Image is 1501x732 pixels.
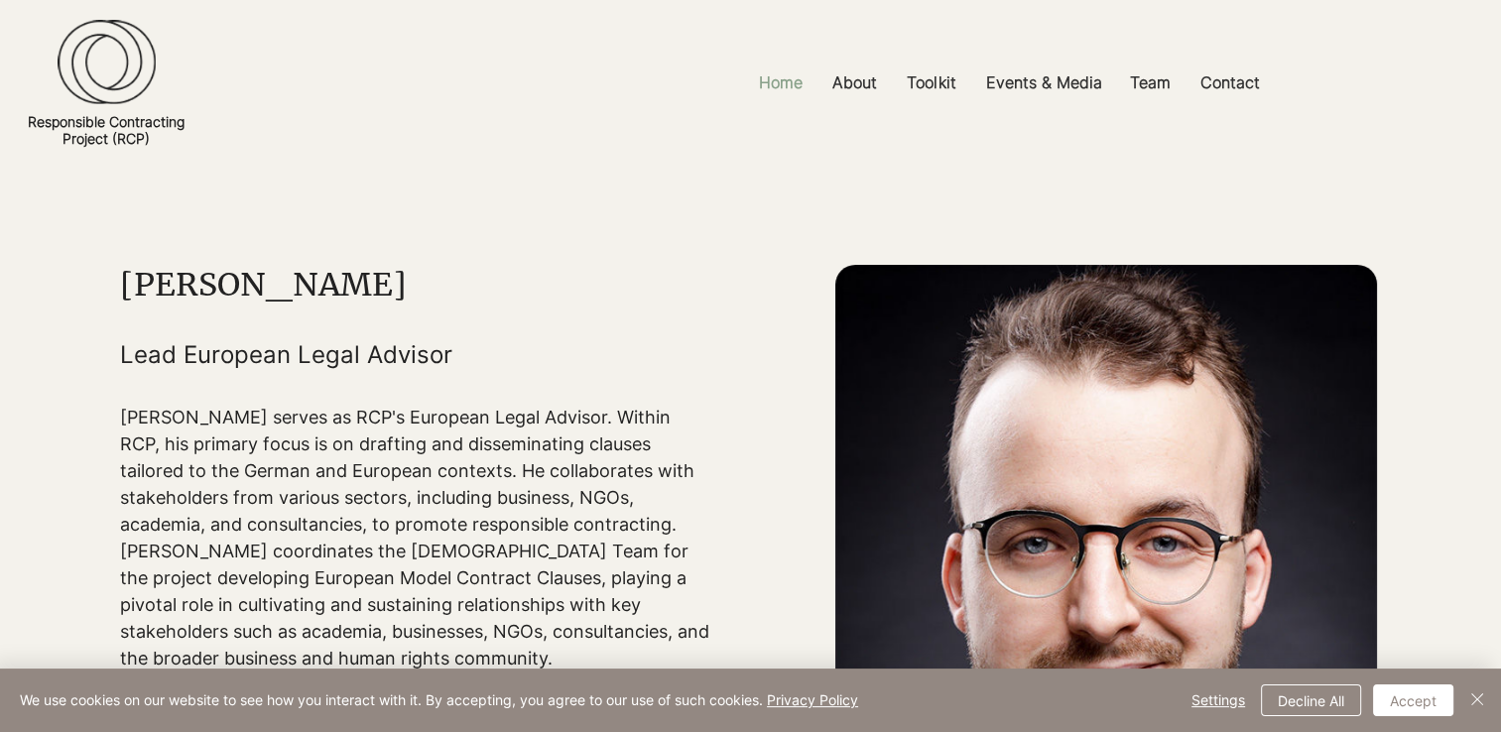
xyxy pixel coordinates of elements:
[28,113,185,147] a: Responsible ContractingProject (RCP)
[120,265,407,305] a: [PERSON_NAME]
[1185,61,1274,105] a: Contact
[120,340,709,369] h5: Lead European Legal Advisor
[20,691,858,709] span: We use cookies on our website to see how you interact with it. By accepting, you agree to our use...
[822,61,887,105] p: About
[1119,61,1180,105] p: Team
[970,61,1114,105] a: Events & Media
[897,61,965,105] p: Toolkit
[749,61,813,105] p: Home
[1465,684,1489,716] button: Close
[975,61,1111,105] p: Events & Media
[120,404,709,671] p: [PERSON_NAME] serves as RCP's European Legal Advisor. Within RCP, his primary focus is on draftin...
[518,61,1501,105] nav: Site
[744,61,817,105] a: Home
[767,691,858,708] a: Privacy Policy
[1373,684,1453,716] button: Accept
[1191,685,1245,715] span: Settings
[1261,684,1361,716] button: Decline All
[817,61,892,105] a: About
[892,61,970,105] a: Toolkit
[1189,61,1269,105] p: Contact
[1465,687,1489,711] img: Close
[1114,61,1185,105] a: Team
